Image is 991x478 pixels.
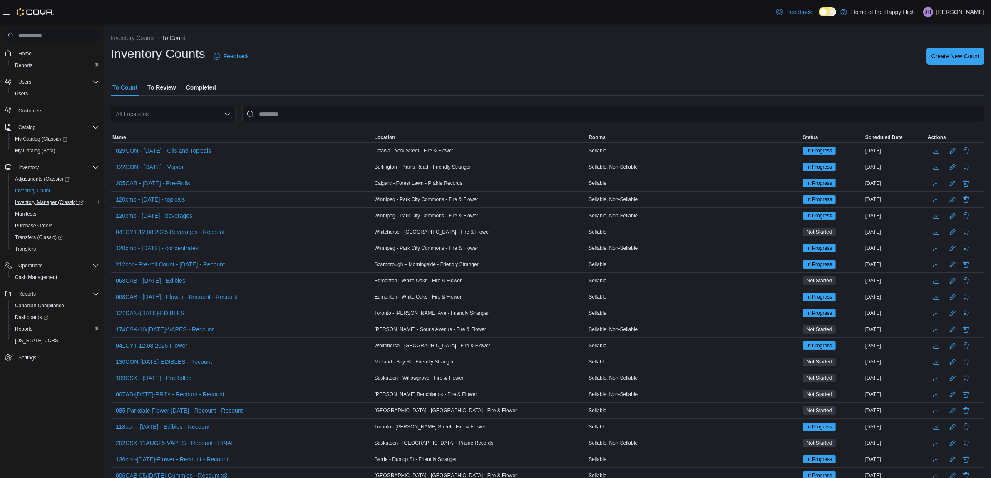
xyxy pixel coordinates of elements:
[803,244,836,252] span: In Progress
[12,324,99,334] span: Reports
[112,193,188,206] button: 120cmb - [DATE] - topicals
[587,308,801,318] div: Sellable
[112,372,195,384] button: 109CSK - [DATE] - PreRolled
[864,324,926,334] div: [DATE]
[12,209,40,219] a: Manifests
[2,351,102,363] button: Settings
[15,289,39,299] button: Reports
[12,312,99,322] span: Dashboards
[948,356,958,368] button: Edit count details
[12,134,99,144] span: My Catalog (Classic)
[224,52,249,60] span: Feedback
[224,111,231,117] button: Open list of options
[587,259,801,269] div: Sellable
[15,352,99,363] span: Settings
[116,228,225,236] span: 041CYT-12.08.2025-Beverages - Recount
[8,133,102,145] a: My Catalog (Classic)
[12,134,71,144] a: My Catalog (Classic)
[116,341,187,350] span: 041CYT-12.08.2025-Flower
[373,132,587,142] button: Location
[112,258,228,271] button: 212con- Pre-roll Count - [DATE] - Recount
[162,35,185,41] button: To Count
[18,164,39,171] span: Inventory
[961,178,971,188] button: Delete
[375,212,478,219] span: Winnipeg - Park City Commons - Fire & Flower
[12,301,99,311] span: Canadian Compliance
[116,439,234,447] span: 202CSK-11AUG25-VAPES - Recount - FINAL
[8,232,102,243] a: Transfers (Classic)
[15,246,36,252] span: Transfers
[948,161,958,173] button: Edit count details
[375,391,477,398] span: [PERSON_NAME] Benchlands - Fire & Flower
[12,244,99,254] span: Transfers
[116,309,184,317] span: 127DAN-[DATE]-EDIBLES
[5,44,99,385] nav: Complex example
[15,314,48,321] span: Dashboards
[8,335,102,346] button: [US_STATE] CCRS
[116,423,209,431] span: 118con - [DATE] - Edibles - Recount
[18,291,36,297] span: Reports
[112,437,238,449] button: 202CSK-11AUG25-VAPES - Recount - FINAL
[961,243,971,253] button: Delete
[803,374,836,382] span: Not Started
[807,293,832,301] span: In Progress
[242,106,984,122] input: This is a search bar. After typing your query, hit enter to filter the results lower in the page.
[12,272,99,282] span: Cash Management
[807,391,832,398] span: Not Started
[803,163,836,171] span: In Progress
[8,243,102,255] button: Transfers
[112,226,228,238] button: 041CYT-12.08.2025-Beverages - Recount
[948,421,958,433] button: Edit count details
[12,221,56,231] a: Purchase Orders
[116,195,185,204] span: 120cmb - [DATE] - topicals
[864,162,926,172] div: [DATE]
[961,259,971,269] button: Delete
[116,358,212,366] span: 130CON-[DATE]-EDIBLES - Recount
[375,277,462,284] span: Edmonton - White Oaks - Fire & Flower
[8,311,102,323] a: Dashboards
[864,146,926,156] div: [DATE]
[807,342,832,349] span: In Progress
[112,388,228,401] button: 007AB-[DATE]-PRJ's - Recount - Recount
[12,336,62,346] a: [US_STATE] CCRS
[8,88,102,100] button: Users
[807,261,832,268] span: In Progress
[15,162,42,172] button: Inventory
[961,389,971,399] button: Delete
[12,232,99,242] span: Transfers (Classic)
[2,122,102,133] button: Catalog
[948,437,958,449] button: Edit count details
[15,176,70,182] span: Adjustments (Classic)
[8,300,102,311] button: Canadian Compliance
[112,79,137,96] span: To Count
[948,274,958,287] button: Edit count details
[8,185,102,197] button: Inventory Count
[18,124,35,131] span: Catalog
[587,292,801,302] div: Sellable
[111,45,205,62] h1: Inventory Counts
[864,308,926,318] div: [DATE]
[2,162,102,173] button: Inventory
[864,194,926,204] div: [DATE]
[936,7,984,17] p: [PERSON_NAME]
[8,208,102,220] button: Manifests
[210,48,252,65] a: Feedback
[961,324,971,334] button: Delete
[961,162,971,172] button: Delete
[773,4,815,20] a: Feedback
[961,292,971,302] button: Delete
[961,341,971,351] button: Delete
[12,89,31,99] a: Users
[807,147,832,154] span: In Progress
[112,161,186,173] button: 122CON - [DATE] - Vapes
[803,341,836,350] span: In Progress
[2,47,102,59] button: Home
[375,358,454,365] span: Midland - Bay St - Friendly Stranger
[375,261,479,268] span: Scarborough – Morningside - Friendly Stranger
[961,406,971,416] button: Delete
[15,234,63,241] span: Transfers (Classic)
[8,60,102,71] button: Reports
[111,34,984,44] nav: An example of EuiBreadcrumbs
[948,242,958,254] button: Edit count details
[12,186,54,196] a: Inventory Count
